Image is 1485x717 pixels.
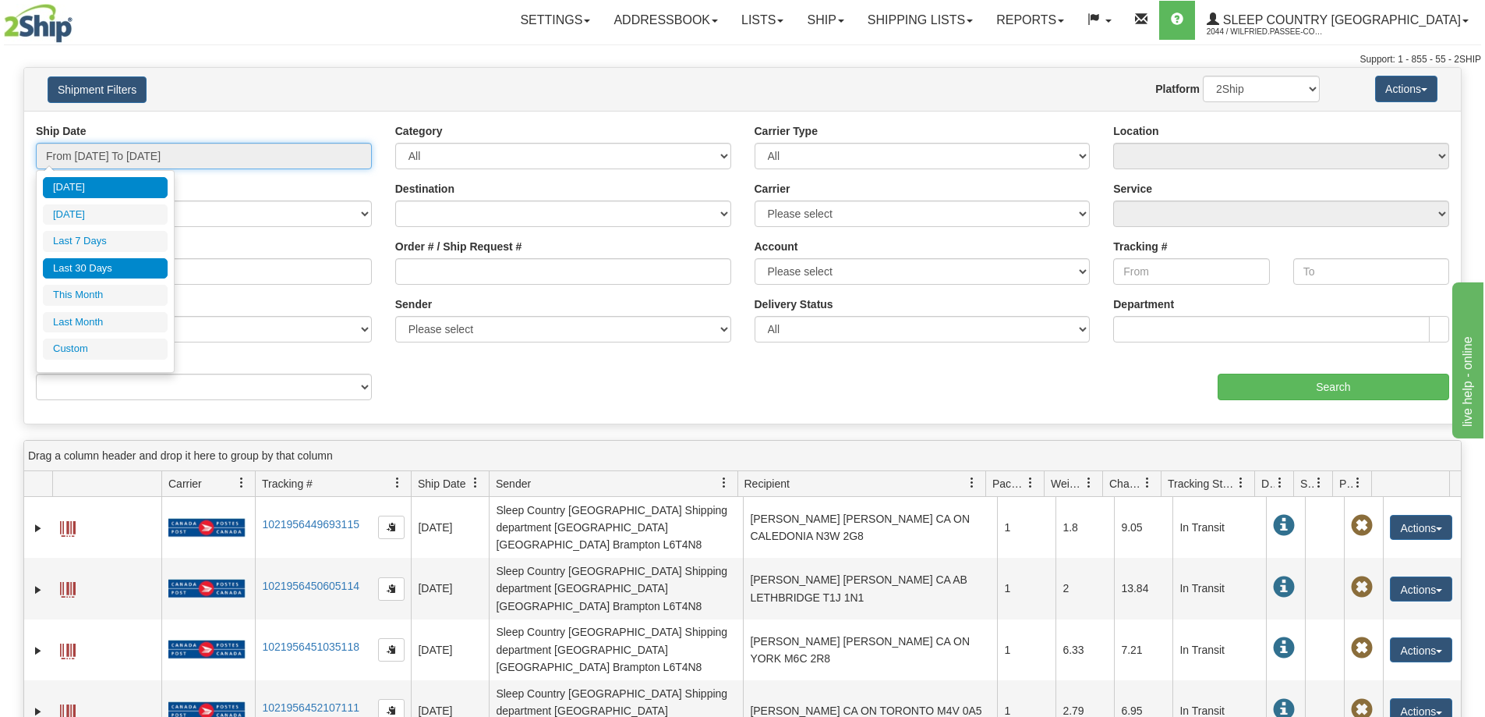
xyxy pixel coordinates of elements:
[1109,476,1142,492] span: Charge
[168,640,245,659] img: 20 - Canada Post
[378,577,405,601] button: Copy to clipboard
[60,575,76,600] a: Label
[985,1,1076,40] a: Reports
[262,580,359,592] a: 1021956450605114
[1113,296,1174,312] label: Department
[43,177,168,198] li: [DATE]
[1017,470,1044,496] a: Packages filter column settings
[755,296,833,312] label: Delivery Status
[12,9,144,28] div: live help - online
[1113,239,1167,254] label: Tracking #
[60,637,76,662] a: Label
[1375,76,1437,102] button: Actions
[1172,619,1266,680] td: In Transit
[1218,374,1449,400] input: Search
[36,123,87,139] label: Ship Date
[1293,258,1449,285] input: To
[1273,515,1295,537] span: In Transit
[744,476,790,492] span: Recipient
[1300,476,1314,492] span: Shipment Issues
[1055,619,1114,680] td: 6.33
[743,497,997,558] td: [PERSON_NAME] [PERSON_NAME] CA ON CALEDONIA N3W 2G8
[1351,637,1373,659] span: Pickup Not Assigned
[228,470,255,496] a: Carrier filter column settings
[378,516,405,539] button: Copy to clipboard
[602,1,730,40] a: Addressbook
[1261,476,1275,492] span: Delivery Status
[384,470,411,496] a: Tracking # filter column settings
[395,181,454,197] label: Destination
[1114,497,1172,558] td: 9.05
[378,638,405,662] button: Copy to clipboard
[992,476,1025,492] span: Packages
[262,476,313,492] span: Tracking #
[1195,1,1480,40] a: Sleep Country [GEOGRAPHIC_DATA] 2044 / Wilfried.Passee-Coutrin
[508,1,602,40] a: Settings
[411,619,489,680] td: [DATE]
[43,285,168,306] li: This Month
[755,123,818,139] label: Carrier Type
[395,296,432,312] label: Sender
[489,619,743,680] td: Sleep Country [GEOGRAPHIC_DATA] Shipping department [GEOGRAPHIC_DATA] [GEOGRAPHIC_DATA] Brampton ...
[60,514,76,539] a: Label
[395,123,443,139] label: Category
[30,582,46,598] a: Expand
[418,476,465,492] span: Ship Date
[1076,470,1102,496] a: Weight filter column settings
[48,76,147,103] button: Shipment Filters
[1390,577,1452,602] button: Actions
[24,441,1461,471] div: grid grouping header
[411,497,489,558] td: [DATE]
[1273,637,1295,659] span: In Transit
[30,520,46,536] a: Expand
[43,204,168,225] li: [DATE]
[1345,470,1371,496] a: Pickup Status filter column settings
[1207,24,1324,40] span: 2044 / Wilfried.Passee-Coutrin
[1339,476,1352,492] span: Pickup Status
[489,497,743,558] td: Sleep Country [GEOGRAPHIC_DATA] Shipping department [GEOGRAPHIC_DATA] [GEOGRAPHIC_DATA] Brampton ...
[1351,515,1373,537] span: Pickup Not Assigned
[1273,577,1295,598] span: In Transit
[959,470,985,496] a: Recipient filter column settings
[43,231,168,252] li: Last 7 Days
[997,558,1055,619] td: 1
[743,619,997,680] td: [PERSON_NAME] [PERSON_NAME] CA ON YORK M6C 2R8
[262,641,359,653] a: 1021956451035118
[730,1,795,40] a: Lists
[1267,470,1293,496] a: Delivery Status filter column settings
[30,643,46,658] a: Expand
[1055,497,1114,558] td: 1.8
[168,518,245,538] img: 20 - Canada Post
[1306,470,1332,496] a: Shipment Issues filter column settings
[462,470,489,496] a: Ship Date filter column settings
[1051,476,1084,492] span: Weight
[1351,577,1373,598] span: Pickup Not Assigned
[1390,637,1452,662] button: Actions
[755,181,790,197] label: Carrier
[1114,619,1172,680] td: 7.21
[43,312,168,333] li: Last Month
[1390,515,1452,540] button: Actions
[489,558,743,619] td: Sleep Country [GEOGRAPHIC_DATA] Shipping department [GEOGRAPHIC_DATA] [GEOGRAPHIC_DATA] Brampton ...
[43,339,168,360] li: Custom
[997,497,1055,558] td: 1
[4,4,72,43] img: logo2044.jpg
[1449,279,1483,438] iframe: chat widget
[856,1,985,40] a: Shipping lists
[1134,470,1161,496] a: Charge filter column settings
[711,470,737,496] a: Sender filter column settings
[168,579,245,598] img: 20 - Canada Post
[1168,476,1236,492] span: Tracking Status
[1228,470,1254,496] a: Tracking Status filter column settings
[1172,497,1266,558] td: In Transit
[755,239,798,254] label: Account
[262,701,359,714] a: 1021956452107111
[1172,558,1266,619] td: In Transit
[997,619,1055,680] td: 1
[743,558,997,619] td: [PERSON_NAME] [PERSON_NAME] CA AB LETHBRIDGE T1J 1N1
[43,258,168,279] li: Last 30 Days
[1155,81,1200,97] label: Platform
[1113,181,1152,197] label: Service
[1113,258,1269,285] input: From
[411,558,489,619] td: [DATE]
